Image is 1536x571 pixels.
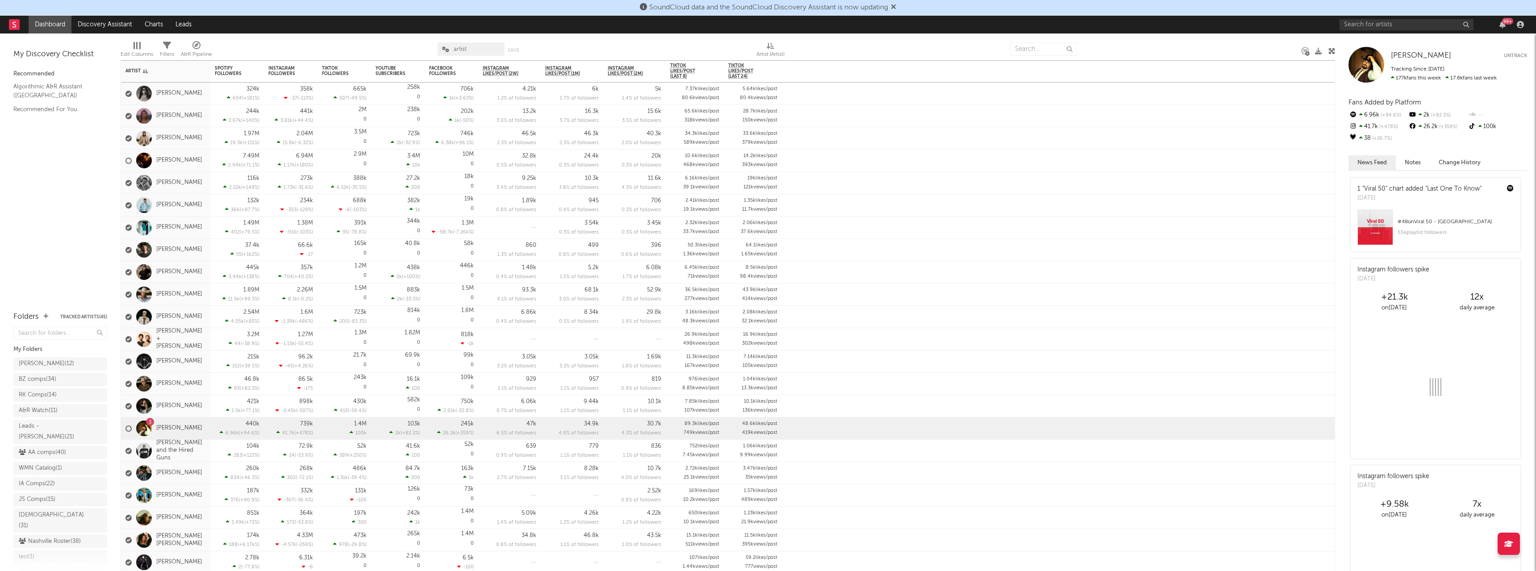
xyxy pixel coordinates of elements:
div: 589k views/post [684,140,719,145]
span: 4.3 % of followers [622,185,661,190]
div: ( ) [391,140,420,146]
div: Artist (Artist) [756,38,785,64]
div: AA comps ( 40 ) [19,447,66,458]
div: 273k [301,175,313,181]
span: 1.2 % of followers [497,96,536,101]
div: ( ) [225,229,259,235]
span: TikTok Likes/Post (last 24) [728,63,764,79]
div: 391k [354,220,367,226]
div: ( ) [227,95,259,101]
span: 1.4 % of followers [622,96,661,101]
span: +3.63 % [455,96,472,101]
span: 35 [342,230,348,235]
div: 65.6k likes/post [685,109,719,114]
a: [PERSON_NAME](12) [13,357,107,371]
a: [PERSON_NAME] [156,291,202,298]
a: A&R Watch(11) [13,404,107,417]
div: 746k [460,131,474,137]
span: Instagram Likes/Post (1m) [545,66,585,76]
div: 132k [247,198,259,204]
a: [PERSON_NAME] [156,134,202,142]
span: -6 [345,208,350,213]
div: 2.04M [296,131,313,137]
a: BZ comps(34) [13,373,107,386]
div: 100k [1468,121,1527,133]
div: 10.3k [585,175,599,181]
div: ( ) [435,140,474,146]
div: Leads - [PERSON_NAME] ( 21 ) [19,421,82,442]
span: 177k fans this week [1391,75,1441,81]
div: Edit Columns [121,38,153,64]
div: ( ) [225,207,259,213]
span: 3.81k [280,118,292,123]
div: 238k [407,107,420,113]
a: [PERSON_NAME] [156,492,202,499]
span: -31.6 % [296,185,312,190]
span: Dismiss [891,4,896,11]
div: 393k views/post [742,163,777,167]
div: 723k [408,131,420,137]
a: [PERSON_NAME] [156,514,202,521]
div: 0 [376,83,420,104]
span: 200 [411,185,420,190]
div: Nashville Roster ( 38 ) [19,536,81,547]
div: 16.3k [585,108,599,114]
div: 0 [429,150,474,171]
span: 0.4 % of followers [559,208,599,213]
div: 99 + [1502,18,1513,25]
div: ( ) [278,184,313,190]
div: 244k [246,108,259,114]
div: 150k views/post [743,118,777,123]
div: 379k views/post [742,140,777,145]
button: News Feed [1348,155,1396,170]
div: 165k [354,241,367,246]
span: 19.3k [230,141,242,146]
span: 2k [397,141,402,146]
div: 2.9M [354,151,367,157]
span: -32.9 % [403,141,419,146]
span: 0.8 % of followers [496,208,536,213]
div: 0 [322,105,367,127]
div: 0 [376,217,420,238]
div: ( ) [432,229,474,235]
a: Recommended For You [13,104,98,114]
span: TikTok Likes/Post (last 8) [670,63,706,79]
div: A&R Pipeline [181,49,212,60]
div: 706k [460,86,474,92]
a: JS Comps(15) [13,493,107,506]
div: 202k [461,108,474,114]
div: 19.1k views/post [684,207,719,212]
span: 366 [231,208,240,213]
div: 34.3k likes/post [685,131,719,136]
span: 1k [449,96,454,101]
span: +181 % [243,96,258,101]
a: [PERSON_NAME] + [PERSON_NAME] [156,328,206,350]
div: 0 [429,172,474,194]
div: ( ) [443,95,474,101]
span: +82.3 % [1430,113,1451,118]
div: [DEMOGRAPHIC_DATA] ( 31 ) [19,510,84,531]
span: SoundCloud data and the SoundCloud Discovery Assistant is now updating [649,4,888,11]
span: 0.3 % of followers [622,163,661,168]
div: ( ) [284,95,313,101]
div: 14.2k likes/post [743,154,777,158]
a: AA comps(40) [13,446,107,459]
span: +44.4 % [294,118,312,123]
div: 6.96k [1348,109,1408,121]
div: 0 [429,239,474,261]
a: Leads - [PERSON_NAME](21) [13,420,107,444]
div: 6k [592,86,599,92]
span: -78.8 % [349,230,365,235]
div: 1.49M [243,220,259,226]
a: [PERSON_NAME] [1391,51,1451,60]
div: 2.06k likes/post [743,221,777,225]
div: RK Comps ( 14 ) [19,390,57,400]
div: ( ) [223,184,259,190]
div: ( ) [223,117,259,123]
div: 2k [1408,109,1467,121]
span: 6.51k [337,185,349,190]
div: Filters [160,49,174,60]
span: 15.8k [283,141,295,146]
span: 1.73k [284,185,295,190]
div: 15.6k [647,108,661,114]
